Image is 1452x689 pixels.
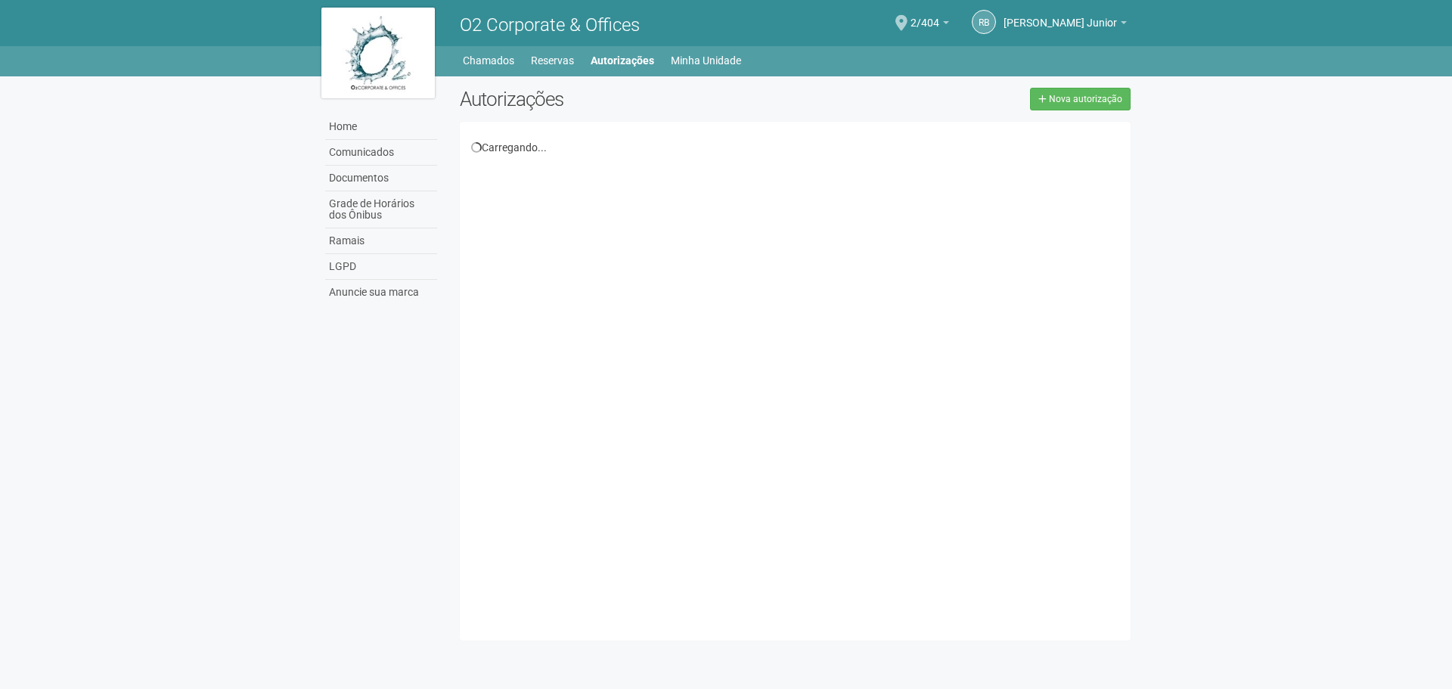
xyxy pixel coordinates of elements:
a: Nova autorização [1030,88,1131,110]
img: logo.jpg [321,8,435,98]
span: Nova autorização [1049,94,1122,104]
a: Chamados [463,50,514,71]
span: 2/404 [911,2,939,29]
a: Ramais [325,228,437,254]
a: Reservas [531,50,574,71]
a: LGPD [325,254,437,280]
a: Documentos [325,166,437,191]
h2: Autorizações [460,88,783,110]
a: Comunicados [325,140,437,166]
a: Autorizações [591,50,654,71]
a: Minha Unidade [671,50,741,71]
a: [PERSON_NAME] Junior [1004,19,1127,31]
a: RB [972,10,996,34]
div: Carregando... [471,141,1119,154]
a: Home [325,114,437,140]
span: Raul Barrozo da Motta Junior [1004,2,1117,29]
span: O2 Corporate & Offices [460,14,640,36]
a: Anuncie sua marca [325,280,437,305]
a: Grade de Horários dos Ônibus [325,191,437,228]
a: 2/404 [911,19,949,31]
